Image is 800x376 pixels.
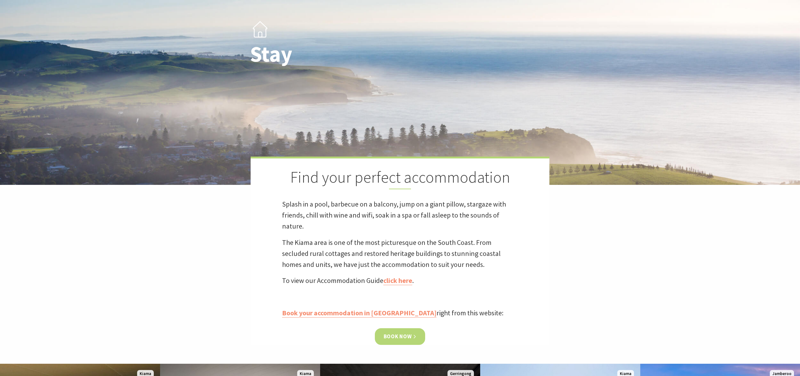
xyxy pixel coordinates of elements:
p: Splash in a pool, barbecue on a balcony, jump on a giant pillow, stargaze with friends, chill wit... [282,199,518,232]
p: To view our Accommodation Guide . [282,275,518,286]
a: Book your accommodation in [GEOGRAPHIC_DATA] [282,308,436,318]
h2: Find your perfect accommodation [282,168,518,189]
a: click here [383,276,412,285]
a: Book now [375,328,425,345]
p: The Kiama area is one of the most picturesque on the South Coast. From secluded rural cottages an... [282,237,518,270]
p: right from this website: [282,307,518,318]
h1: Stay [250,42,428,66]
